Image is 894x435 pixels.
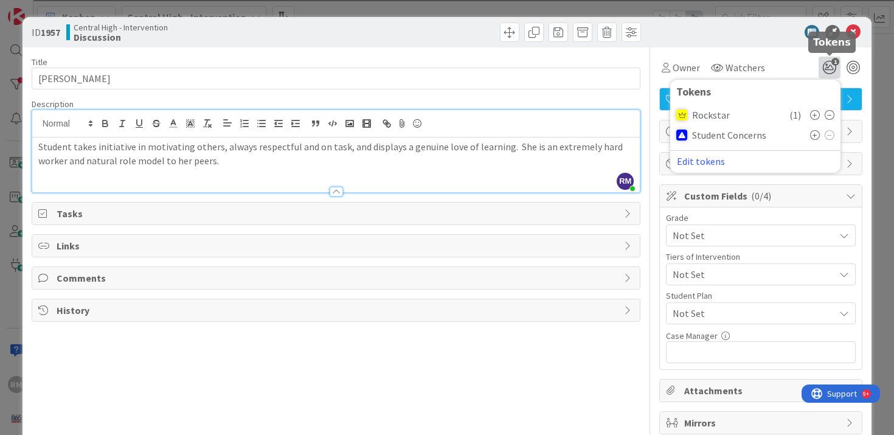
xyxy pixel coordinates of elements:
[32,25,60,40] span: ID
[692,130,766,141] span: Student Concerns
[5,127,889,138] div: Rename Outline
[61,5,68,15] div: 9+
[5,326,889,337] div: Home
[5,182,889,193] div: Journal
[5,282,889,293] div: This outline has no content. Would you like to delete it?
[5,83,889,94] div: Sign out
[5,29,889,40] div: Sort A > Z
[26,2,55,16] span: Support
[74,23,168,32] span: Central High - Intervention
[5,204,889,215] div: Newspaper
[32,68,641,89] input: type card name here...
[5,381,889,392] div: BOOK
[5,40,889,50] div: Sort New > Old
[57,238,619,253] span: Links
[684,416,840,430] span: Mirrors
[5,414,889,425] div: MORE
[684,189,840,203] span: Custom Fields
[5,226,889,237] div: Visual Art
[57,271,619,285] span: Comments
[5,94,889,105] div: Rename
[5,171,889,182] div: Search for Source
[5,116,889,127] div: Delete
[5,5,254,16] div: Home
[5,138,889,149] div: Download
[5,370,889,381] div: SAVE
[5,16,113,29] input: Search outlines
[789,108,801,122] span: ( 1 )
[5,72,889,83] div: Options
[5,50,889,61] div: Move To ...
[57,303,619,318] span: History
[666,291,856,300] div: Student Plan
[5,215,889,226] div: Television/Radio
[831,58,839,66] span: 1
[673,266,828,283] span: Not Set
[5,271,889,282] div: ???
[5,149,889,160] div: Print
[5,260,889,271] div: CANCEL
[5,359,889,370] div: New source
[676,86,834,98] div: Tokens
[692,110,730,120] span: Rockstar
[32,57,47,68] label: Title
[74,32,168,42] b: Discussion
[5,403,889,414] div: JOURNAL
[57,206,619,221] span: Tasks
[5,160,889,171] div: Add Outline Template
[813,37,851,48] h5: Tokens
[5,61,889,72] div: Delete
[5,293,889,304] div: SAVE AND GO HOME
[5,304,889,315] div: DELETE
[726,60,765,75] span: Watchers
[666,330,718,341] label: Case Manager
[666,214,856,222] div: Grade
[5,193,889,204] div: Magazine
[684,383,840,398] span: Attachments
[5,348,889,359] div: MOVE
[38,140,634,167] p: Student takes initiative in motivating others, always respectful and on task, and displays a genu...
[666,252,856,261] div: Tiers of Intervention
[32,99,74,110] span: Description
[617,173,634,190] span: RM
[5,237,889,248] div: TODO: put dlg title
[676,156,726,167] button: Edit tokens
[5,105,889,116] div: Move To ...
[5,315,889,326] div: Move to ...
[673,227,828,244] span: Not Set
[41,26,60,38] b: 1957
[751,190,771,202] span: ( 0/4 )
[5,392,889,403] div: WEBSITE
[673,60,700,75] span: Owner
[5,337,889,348] div: CANCEL
[673,306,834,321] span: Not Set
